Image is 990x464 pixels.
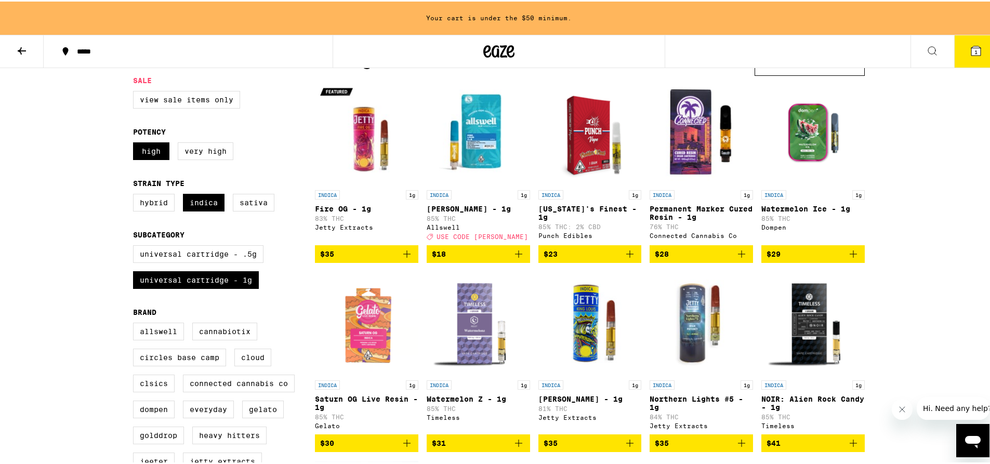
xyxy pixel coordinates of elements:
[538,413,642,419] div: Jetty Extracts
[650,189,675,198] p: INDICA
[133,347,226,365] label: Circles Base Camp
[761,79,865,183] img: Dompen - Watermelon Ice - 1g
[538,231,642,237] div: Punch Edibles
[538,189,563,198] p: INDICA
[315,244,418,261] button: Add to bag
[133,141,169,158] label: High
[761,433,865,450] button: Add to bag
[320,248,334,257] span: $35
[956,422,989,456] iframe: Button to launch messaging window
[518,379,530,388] p: 1g
[650,203,753,220] p: Permanent Marker Cured Resin - 1g
[315,79,418,183] img: Jetty Extracts - Fire OG - 1g
[741,189,753,198] p: 1g
[406,189,418,198] p: 1g
[538,393,642,402] p: [PERSON_NAME] - 1g
[650,270,753,374] img: Jetty Extracts - Northern Lights #5 - 1g
[432,248,446,257] span: $18
[133,244,263,261] label: Universal Cartridge - .5g
[133,270,259,287] label: Universal Cartridge - 1g
[761,270,865,433] a: Open page for NOIR: Alien Rock Candy - 1g from Timeless
[538,404,642,410] p: 81% THC
[315,421,418,428] div: Gelato
[852,189,865,198] p: 1g
[629,189,641,198] p: 1g
[650,412,753,419] p: 84% THC
[133,373,175,391] label: CLSICS
[437,232,528,238] span: USE CODE [PERSON_NAME]
[315,433,418,450] button: Add to bag
[974,47,978,54] span: 1
[234,347,271,365] label: Cloud
[650,231,753,237] div: Connected Cannabis Co
[655,438,669,446] span: $35
[427,433,530,450] button: Add to bag
[192,425,267,443] label: Heavy Hitters
[650,421,753,428] div: Jetty Extracts
[741,379,753,388] p: 1g
[315,379,340,388] p: INDICA
[432,438,446,446] span: $31
[650,79,753,183] img: Connected Cannabis Co - Permanent Marker Cured Resin - 1g
[427,189,452,198] p: INDICA
[761,222,865,229] div: Dompen
[427,79,530,244] a: Open page for King Louis XIII - 1g from Allswell
[315,393,418,410] p: Saturn OG Live Resin - 1g
[133,307,156,315] legend: Brand
[761,379,786,388] p: INDICA
[427,393,530,402] p: Watermelon Z - 1g
[538,203,642,220] p: [US_STATE]'s Finest - 1g
[427,270,530,433] a: Open page for Watermelon Z - 1g from Timeless
[544,248,558,257] span: $23
[427,270,530,374] img: Timeless - Watermelon Z - 1g
[650,270,753,433] a: Open page for Northern Lights #5 - 1g from Jetty Extracts
[538,270,642,433] a: Open page for King Louis - 1g from Jetty Extracts
[315,214,418,220] p: 83% THC
[133,229,184,237] legend: Subcategory
[133,192,175,210] label: Hybrid
[761,421,865,428] div: Timeless
[427,214,530,220] p: 85% THC
[538,79,642,183] img: Punch Edibles - Florida's Finest - 1g
[650,79,753,244] a: Open page for Permanent Marker Cured Resin - 1g from Connected Cannabis Co
[538,244,642,261] button: Add to bag
[192,321,257,339] label: Cannabiotix
[315,203,418,211] p: Fire OG - 1g
[892,397,913,418] iframe: Close message
[320,438,334,446] span: $30
[133,126,166,135] legend: Potency
[315,412,418,419] p: 85% THC
[406,379,418,388] p: 1g
[427,404,530,410] p: 85% THC
[315,79,418,244] a: Open page for Fire OG - 1g from Jetty Extracts
[133,425,184,443] label: GoldDrop
[427,203,530,211] p: [PERSON_NAME] - 1g
[315,270,418,433] a: Open page for Saturn OG Live Resin - 1g from Gelato
[650,433,753,450] button: Add to bag
[183,373,295,391] label: Connected Cannabis Co
[133,321,184,339] label: Allswell
[761,189,786,198] p: INDICA
[427,413,530,419] div: Timeless
[315,189,340,198] p: INDICA
[518,189,530,198] p: 1g
[242,399,284,417] label: Gelato
[133,399,175,417] label: Dompen
[761,214,865,220] p: 85% THC
[917,395,989,418] iframe: Message from company
[183,192,225,210] label: Indica
[650,222,753,229] p: 76% THC
[761,270,865,374] img: Timeless - NOIR: Alien Rock Candy - 1g
[629,379,641,388] p: 1g
[315,270,418,374] img: Gelato - Saturn OG Live Resin - 1g
[315,222,418,229] div: Jetty Extracts
[761,203,865,211] p: Watermelon Ice - 1g
[544,438,558,446] span: $35
[650,379,675,388] p: INDICA
[538,79,642,244] a: Open page for Florida's Finest - 1g from Punch Edibles
[761,412,865,419] p: 85% THC
[761,79,865,244] a: Open page for Watermelon Ice - 1g from Dompen
[178,141,233,158] label: Very High
[538,433,642,450] button: Add to bag
[761,244,865,261] button: Add to bag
